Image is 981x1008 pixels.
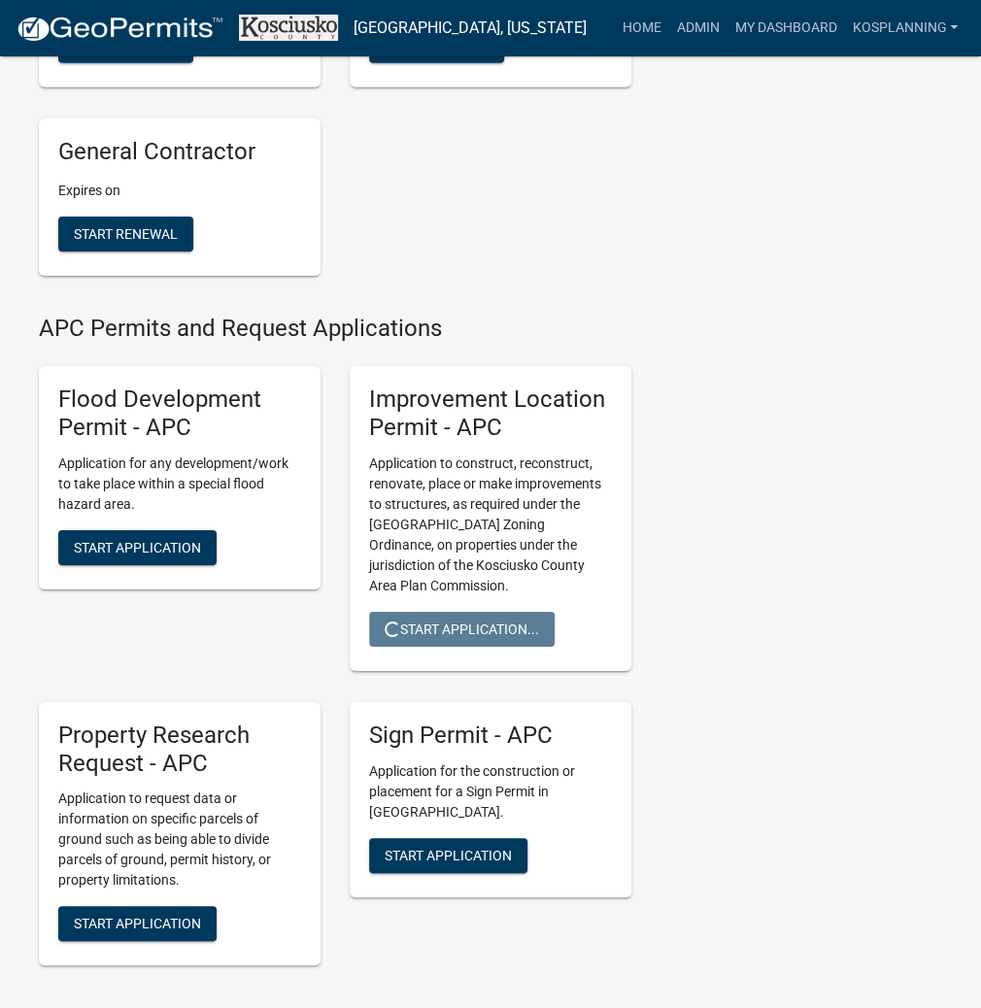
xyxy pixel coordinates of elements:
span: Start Application [74,916,201,931]
span: Start Application [385,847,512,862]
span: Start Renewal [74,226,178,242]
p: Application to request data or information on specific parcels of ground such as being able to di... [58,789,301,890]
img: Kosciusko County, Indiana [239,15,338,41]
button: Start Renewal [58,28,193,63]
button: Start Renewal [58,217,193,252]
p: Application for the construction or placement for a Sign Permit in [GEOGRAPHIC_DATA]. [369,761,612,823]
a: kosplanning [844,10,965,47]
button: Start Application [58,906,217,941]
span: Start Application... [385,621,539,636]
a: My Dashboard [727,10,844,47]
h4: APC Permits and Request Applications [39,315,631,343]
h5: Improvement Location Permit - APC [369,386,612,442]
button: Start Application [369,838,527,873]
h5: Sign Permit - APC [369,722,612,750]
p: Application to construct, reconstruct, renovate, place or make improvements to structures, as req... [369,454,612,596]
a: Admin [668,10,727,47]
a: Home [614,10,668,47]
h5: Flood Development Permit - APC [58,386,301,442]
h5: General Contractor [58,138,301,166]
p: Expires on [58,181,301,201]
button: Start Application [58,530,217,565]
h5: Property Research Request - APC [58,722,301,778]
button: Start Renewal [369,28,504,63]
button: Start Application... [369,612,555,647]
p: Application for any development/work to take place within a special flood hazard area. [58,454,301,515]
span: Start Application [74,539,201,554]
a: [GEOGRAPHIC_DATA], [US_STATE] [354,12,587,45]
